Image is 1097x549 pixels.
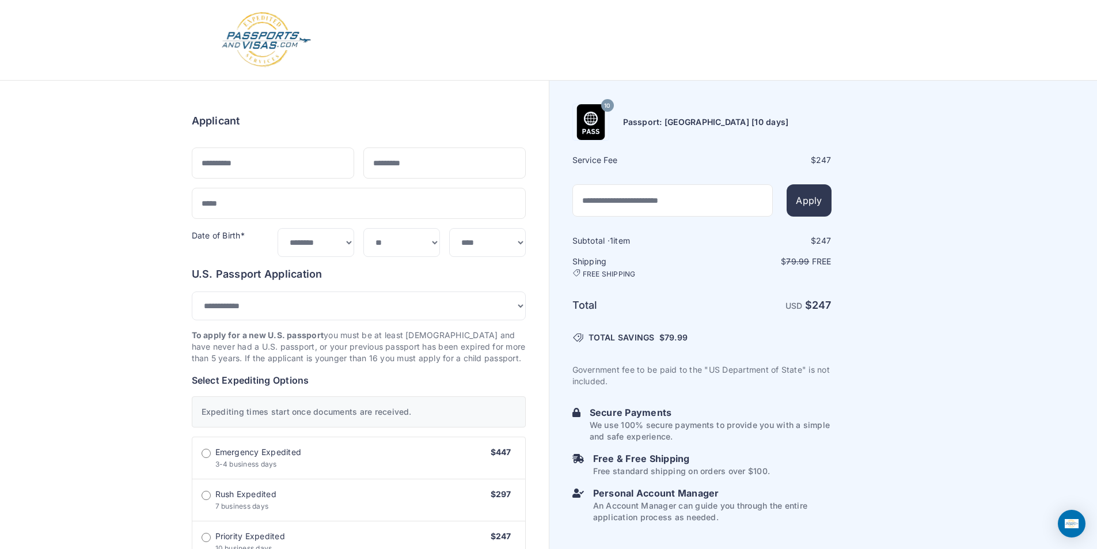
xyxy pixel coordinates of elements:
[816,155,832,165] span: 247
[593,465,770,477] p: Free standard shipping on orders over $100.
[805,299,832,311] strong: $
[703,235,832,247] div: $
[491,447,511,457] span: $447
[623,116,789,128] h6: Passport: [GEOGRAPHIC_DATA] [10 days]
[572,235,701,247] h6: Subtotal · item
[192,330,526,364] p: you must be at least [DEMOGRAPHIC_DATA] and have never had a U.S. passport, or your previous pass...
[593,500,832,523] p: An Account Manager can guide you through the entire application process as needed.
[215,446,302,458] span: Emergency Expedited
[221,12,312,69] img: Logo
[215,460,277,468] span: 3-4 business days
[659,332,688,343] span: $
[589,332,655,343] span: TOTAL SAVINGS
[192,330,324,340] strong: To apply for a new U.S. passport
[572,297,701,313] h6: Total
[215,531,285,542] span: Priority Expedited
[192,266,526,282] h6: U.S. Passport Application
[572,364,832,387] p: Government fee to be paid to the "US Department of State" is not included.
[812,299,832,311] span: 247
[785,301,803,311] span: USD
[215,502,269,510] span: 7 business days
[572,256,701,279] h6: Shipping
[593,486,832,500] h6: Personal Account Manager
[583,270,636,279] span: FREE SHIPPING
[573,104,609,140] img: Product Name
[491,489,511,499] span: $297
[192,373,526,387] h6: Select Expediting Options
[703,256,832,267] p: $
[816,236,832,245] span: 247
[192,113,240,129] h6: Applicant
[812,256,832,266] span: Free
[192,230,245,240] label: Date of Birth*
[572,154,701,166] h6: Service Fee
[1058,510,1085,537] div: Open Intercom Messenger
[787,184,831,217] button: Apply
[593,452,770,465] h6: Free & Free Shipping
[590,406,832,419] h6: Secure Payments
[703,154,832,166] div: $
[610,236,613,245] span: 1
[590,419,832,442] p: We use 100% secure payments to provide you with a simple and safe experience.
[491,531,511,541] span: $247
[786,256,809,266] span: 79.99
[604,99,610,113] span: 10
[215,489,276,500] span: Rush Expedited
[192,396,526,427] div: Expediting times start once documents are received.
[665,332,688,342] span: 79.99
